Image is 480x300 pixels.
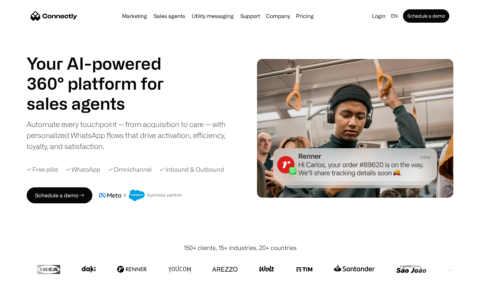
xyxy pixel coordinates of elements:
[160,165,224,174] div: ✓ Inbound & Outbound
[108,165,152,174] div: ✓ Omnichannel
[119,13,150,19] a: Marketing
[151,13,188,19] a: Sales agents
[27,187,92,203] a: Schedule a demo →
[27,93,180,113] h1: sales agents
[266,11,290,21] div: Company
[7,288,40,298] aside: Language selected: English
[403,9,449,23] a: Schedule a demo
[184,243,297,252] div: 150+ clients, 15+ industries, 20+ countries
[369,11,388,21] a: Login
[238,13,263,19] a: Support
[13,288,40,298] ul: Language list
[293,13,316,19] a: Pricing
[189,13,236,19] a: Utility messaging
[66,165,100,174] div: ✓ WhatsApp
[27,53,180,93] h1: Your AI-powered 360° platform for
[391,11,398,21] div: en
[99,190,182,201] img: Meta and Salesforce business partner badge.
[27,119,237,152] div: Automate every touchpoint — from acquisition to care — with personalized WhatsApp flows that driv...
[27,165,58,174] div: ✓ Free pilot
